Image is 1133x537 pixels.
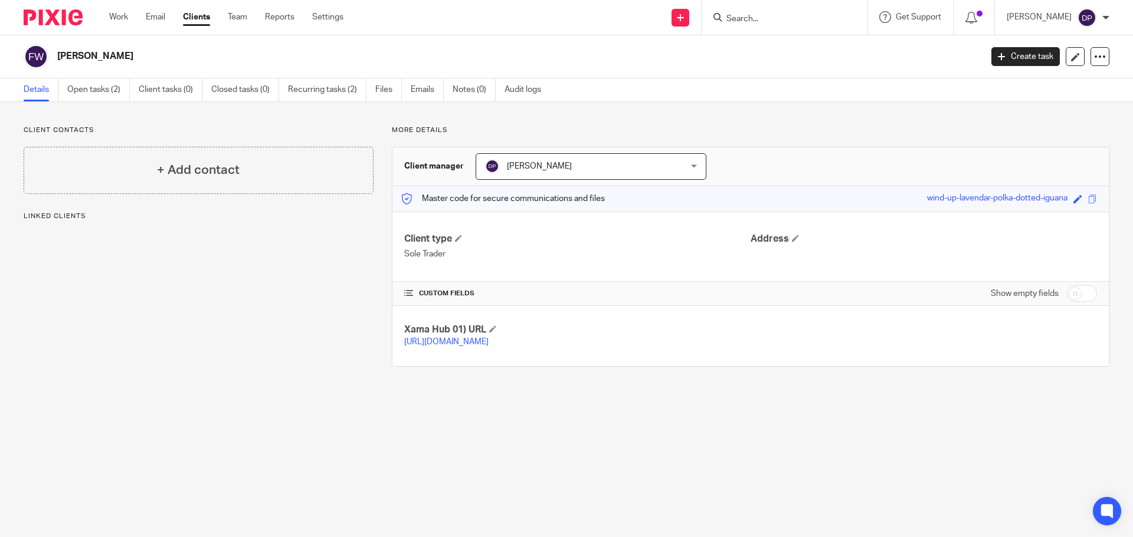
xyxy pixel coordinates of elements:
a: Client tasks (0) [139,78,202,101]
img: svg%3E [485,159,499,173]
p: More details [392,126,1109,135]
a: Open tasks (2) [67,78,130,101]
img: svg%3E [1078,8,1096,27]
p: [PERSON_NAME] [1007,11,1072,23]
h4: + Add contact [157,161,240,179]
img: Pixie [24,9,83,25]
a: Clients [183,11,210,23]
h4: CUSTOM FIELDS [404,289,751,298]
a: [URL][DOMAIN_NAME] [404,338,489,346]
span: Get Support [896,13,941,21]
p: Sole Trader [404,248,751,260]
a: Files [375,78,402,101]
a: Reports [265,11,294,23]
a: Notes (0) [453,78,496,101]
a: Email [146,11,165,23]
h2: [PERSON_NAME] [57,50,790,62]
h3: Client manager [404,160,464,172]
a: Audit logs [505,78,550,101]
p: Linked clients [24,212,374,221]
a: Team [228,11,247,23]
a: Work [109,11,128,23]
div: wind-up-lavendar-polka-dotted-iguana [927,192,1067,206]
a: Settings [312,11,343,23]
a: Details [24,78,58,101]
input: Search [725,14,831,25]
h4: Xama Hub 01) URL [404,324,751,336]
a: Closed tasks (0) [211,78,279,101]
span: [PERSON_NAME] [507,162,572,170]
img: svg%3E [24,44,48,69]
h4: Client type [404,233,751,245]
h4: Address [751,233,1097,245]
a: Recurring tasks (2) [288,78,366,101]
p: Client contacts [24,126,374,135]
a: Emails [411,78,444,101]
a: Create task [991,47,1060,66]
p: Master code for secure communications and files [401,193,605,205]
label: Show empty fields [991,288,1059,299]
